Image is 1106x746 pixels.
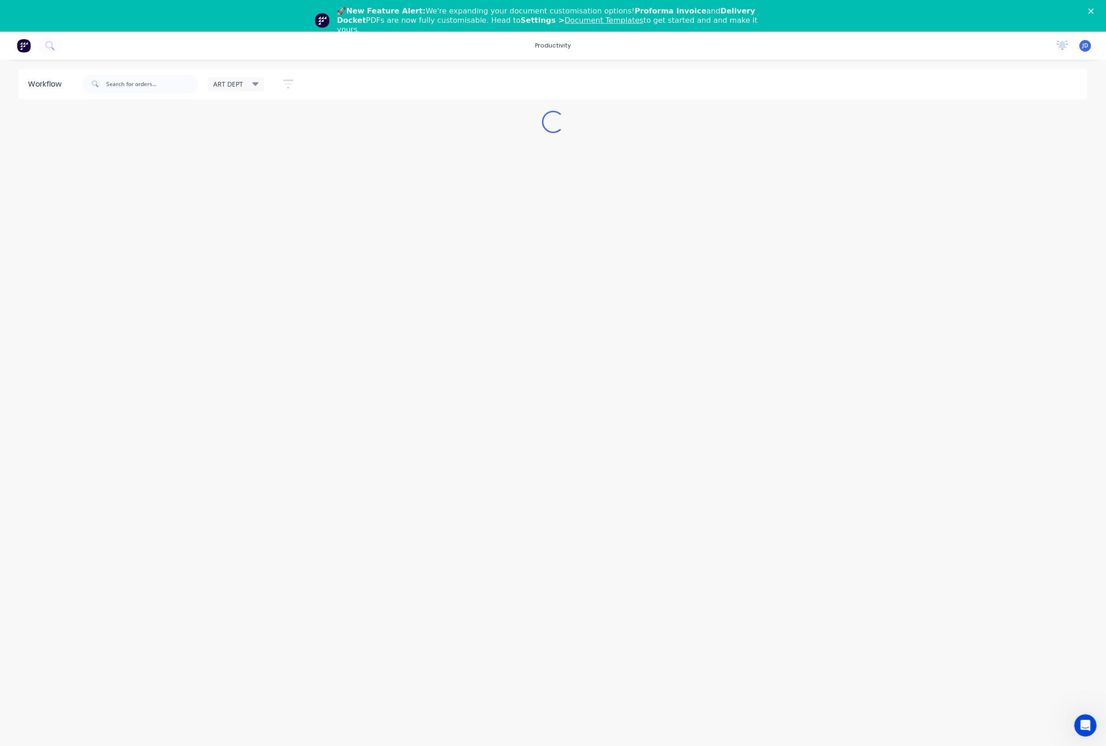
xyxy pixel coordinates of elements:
[213,79,243,89] span: ART DEPT
[1082,41,1088,50] span: JD
[1074,714,1097,737] iframe: Intercom live chat
[315,13,330,28] img: Profile image for Team
[337,7,777,34] div: 🚀 We're expanding your document customisation options! and PDFs are now fully customisable. Head ...
[530,39,576,53] div: productivity
[17,39,31,53] img: Factory
[564,16,643,25] a: Document Templates
[337,7,755,25] b: Delivery Docket
[635,7,706,15] b: Proforma Invoice
[521,16,644,25] b: Settings >
[106,74,198,93] input: Search for orders...
[346,7,426,15] b: New Feature Alert:
[28,78,66,89] div: Workflow
[1088,8,1098,14] div: Close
